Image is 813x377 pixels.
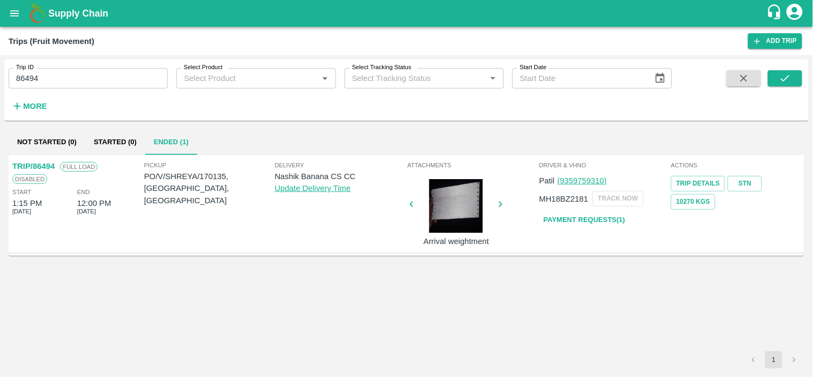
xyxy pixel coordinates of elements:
[275,171,406,182] p: Nashik Banana CS CC
[144,171,275,206] p: PO/V/SHREYA/170135, [GEOGRAPHIC_DATA], [GEOGRAPHIC_DATA]
[9,129,85,155] button: Not Started (0)
[728,176,762,191] a: STN
[407,160,537,170] span: Attachments
[180,71,315,85] input: Select Product
[77,187,90,197] span: End
[671,176,725,191] a: Trip Details
[27,3,48,24] img: logo
[9,97,50,115] button: More
[539,211,629,230] a: Payment Requests(1)
[520,63,547,72] label: Start Date
[416,235,496,247] p: Arrival weightment
[48,6,766,21] a: Supply Chain
[539,176,555,185] span: Patil
[12,160,55,172] p: TRIP/86494
[671,194,715,210] button: 10270 Kgs
[12,197,42,209] div: 1:15 PM
[539,193,588,205] p: MH18BZ2181
[12,187,31,197] span: Start
[9,68,168,88] input: Enter Trip ID
[184,63,222,72] label: Select Product
[539,160,669,170] span: Driver & VHNo
[23,102,47,110] strong: More
[48,8,108,19] b: Supply Chain
[275,160,406,170] span: Delivery
[785,2,804,25] div: account of current user
[765,351,782,368] button: page 1
[748,33,802,49] a: Add Trip
[16,63,34,72] label: Trip ID
[60,162,98,172] span: Full Load
[12,206,31,216] span: [DATE]
[144,160,275,170] span: Pickup
[650,68,670,88] button: Choose date
[318,71,332,85] button: Open
[348,71,469,85] input: Select Tracking Status
[12,174,47,184] span: Disabled
[352,63,412,72] label: Select Tracking Status
[512,68,646,88] input: Start Date
[671,160,801,170] span: Actions
[9,34,94,48] div: Trips (Fruit Movement)
[743,351,804,368] nav: pagination navigation
[275,184,351,193] a: Update Delivery Time
[77,197,111,209] div: 12:00 PM
[77,206,96,216] span: [DATE]
[486,71,500,85] button: Open
[85,129,145,155] button: Started (0)
[2,1,27,26] button: open drawer
[766,4,785,23] div: customer-support
[145,129,197,155] button: Ended (1)
[557,176,607,185] a: (9359759310)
